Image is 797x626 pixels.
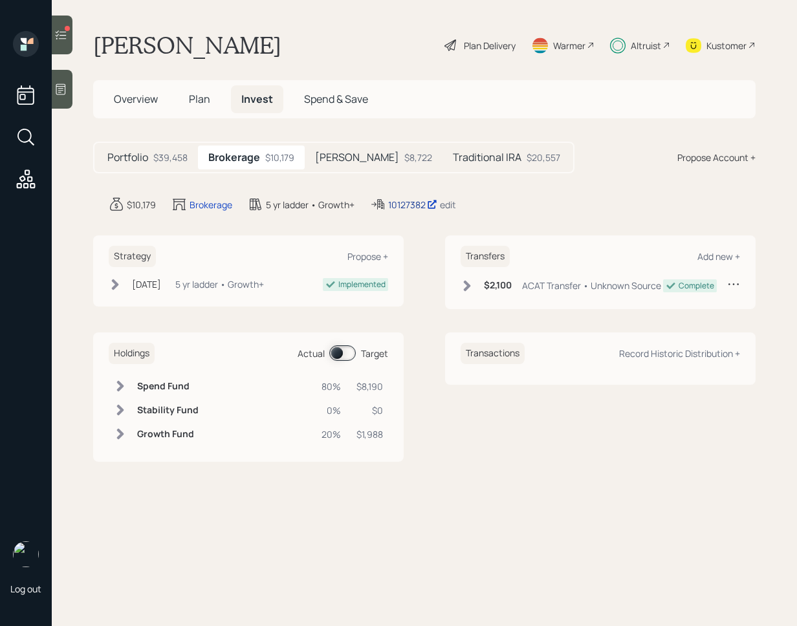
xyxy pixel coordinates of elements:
[304,92,368,106] span: Spend & Save
[356,380,383,393] div: $8,190
[109,343,155,364] h6: Holdings
[132,277,161,291] div: [DATE]
[208,151,260,164] h5: Brokerage
[522,279,661,292] div: ACAT Transfer • Unknown Source
[315,151,399,164] h5: [PERSON_NAME]
[241,92,273,106] span: Invest
[338,279,386,290] div: Implemented
[322,427,341,441] div: 20%
[631,39,661,52] div: Altruist
[137,429,199,440] h6: Growth Fund
[137,381,199,392] h6: Spend Fund
[298,347,325,360] div: Actual
[322,380,341,393] div: 80%
[706,39,747,52] div: Kustomer
[322,404,341,417] div: 0%
[109,246,156,267] h6: Strategy
[677,151,756,164] div: Propose Account +
[137,405,199,416] h6: Stability Fund
[190,198,232,211] div: Brokerage
[619,347,740,360] div: Record Historic Distribution +
[679,280,714,292] div: Complete
[93,31,281,59] h1: [PERSON_NAME]
[266,198,355,211] div: 5 yr ladder • Growth+
[127,198,156,211] div: $10,179
[464,39,516,52] div: Plan Delivery
[347,250,388,263] div: Propose +
[527,151,560,164] div: $20,557
[404,151,432,164] div: $8,722
[13,541,39,567] img: retirable_logo.png
[461,343,525,364] h6: Transactions
[10,583,41,595] div: Log out
[361,347,388,360] div: Target
[356,404,383,417] div: $0
[453,151,521,164] h5: Traditional IRA
[484,280,512,291] h6: $2,100
[153,151,188,164] div: $39,458
[697,250,740,263] div: Add new +
[388,198,437,211] div: 10127382
[114,92,158,106] span: Overview
[461,246,510,267] h6: Transfers
[553,39,585,52] div: Warmer
[440,199,456,211] div: edit
[265,151,294,164] div: $10,179
[175,277,264,291] div: 5 yr ladder • Growth+
[107,151,148,164] h5: Portfolio
[189,92,210,106] span: Plan
[356,427,383,441] div: $1,988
